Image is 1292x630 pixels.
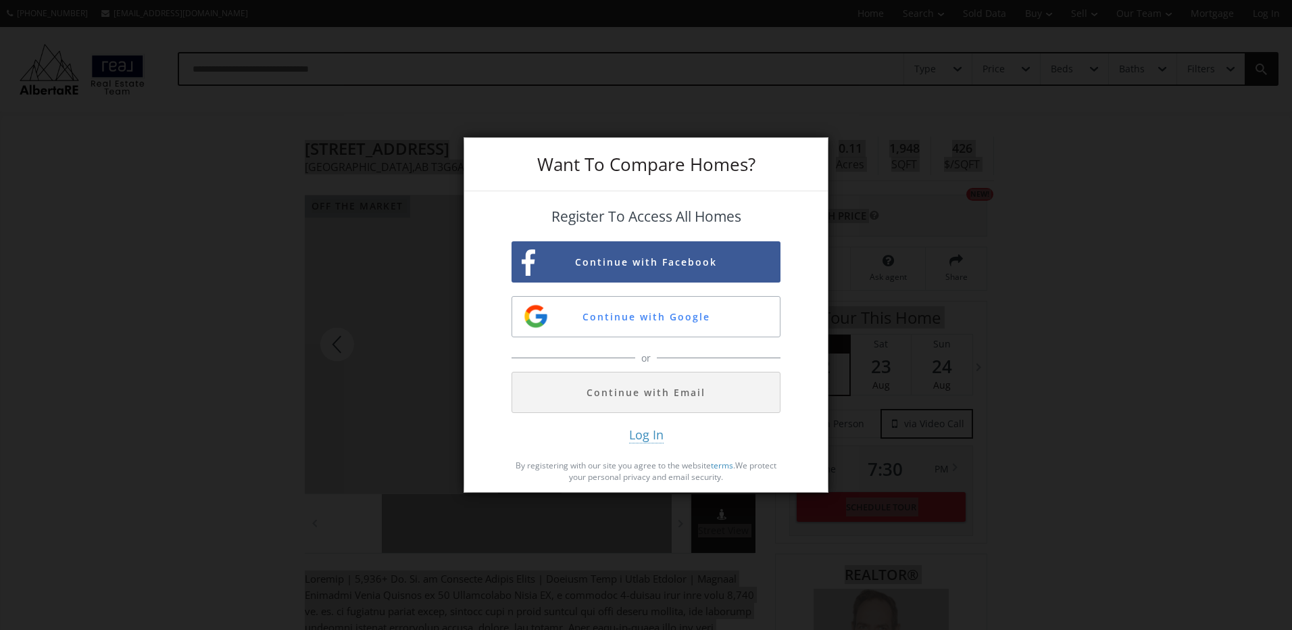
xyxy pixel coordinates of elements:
h3: Want To Compare Homes? [512,155,780,173]
button: Continue with Email [512,372,780,413]
span: Log In [629,427,664,443]
a: terms [711,460,733,471]
img: google-sign-up [522,303,549,330]
button: Continue with Facebook [512,241,780,283]
span: or [638,352,654,365]
p: By registering with our site you agree to the website . We protect your personal privacy and emai... [512,460,780,483]
iframe: Sign in with Google Dialog [1014,14,1278,257]
h4: Register To Access All Homes [512,209,780,224]
button: Continue with Google [512,296,780,337]
img: facebook-sign-up [522,249,535,276]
